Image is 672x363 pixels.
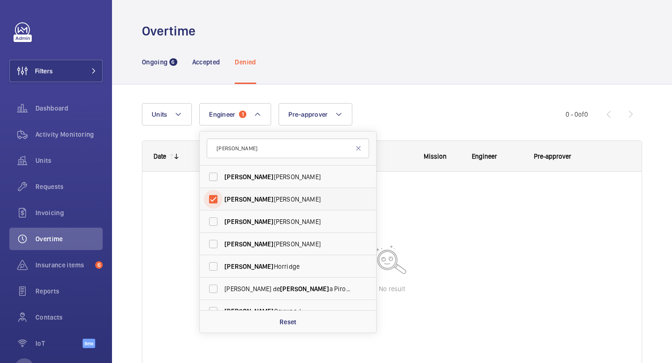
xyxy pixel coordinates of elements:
button: Engineer1 [199,103,271,126]
span: Reports [35,286,103,296]
span: [PERSON_NAME] [224,240,273,248]
span: [PERSON_NAME] [224,173,273,181]
span: Horridge [224,262,353,271]
span: Engineer [209,111,235,118]
span: Engineer [472,153,497,160]
span: Activity Monitoring [35,130,103,139]
span: Dashboard [35,104,103,113]
span: Filters [35,66,53,76]
span: Contacts [35,313,103,322]
span: [PERSON_NAME] [224,263,273,270]
span: [PERSON_NAME] [224,239,353,249]
button: Units [142,103,192,126]
span: Invoicing [35,208,103,217]
span: [PERSON_NAME] [280,285,329,293]
span: [PERSON_NAME] de a Pirozzolo [224,284,353,293]
span: Insurance items [35,260,91,270]
span: Beta [83,339,95,348]
span: Pre-approver [534,153,571,160]
p: Ongoing [142,57,168,67]
div: Date [154,153,166,160]
span: 6 [169,58,177,66]
p: Reset [280,317,297,327]
span: [PERSON_NAME] [224,307,273,315]
span: [PERSON_NAME] [224,172,353,181]
span: of [578,111,584,118]
span: Pre-approver [288,111,328,118]
span: [PERSON_NAME] [224,195,353,204]
button: Filters [9,60,103,82]
h1: Overtime [142,22,201,40]
p: Accepted [192,57,220,67]
span: [PERSON_NAME] [224,195,273,203]
span: [PERSON_NAME] [224,217,353,226]
span: 1 [239,111,246,118]
span: Mission [424,153,447,160]
span: IoT [35,339,83,348]
span: Requests [35,182,103,191]
span: Overtime [35,234,103,244]
button: Pre-approver [279,103,352,126]
p: Denied [235,57,256,67]
input: Find a Engineer [207,139,369,158]
span: [PERSON_NAME] [224,218,273,225]
span: 6 [95,261,103,269]
span: Units [152,111,167,118]
span: Gaywood [224,307,353,316]
span: 0 - 0 0 [566,111,588,118]
span: Units [35,156,103,165]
